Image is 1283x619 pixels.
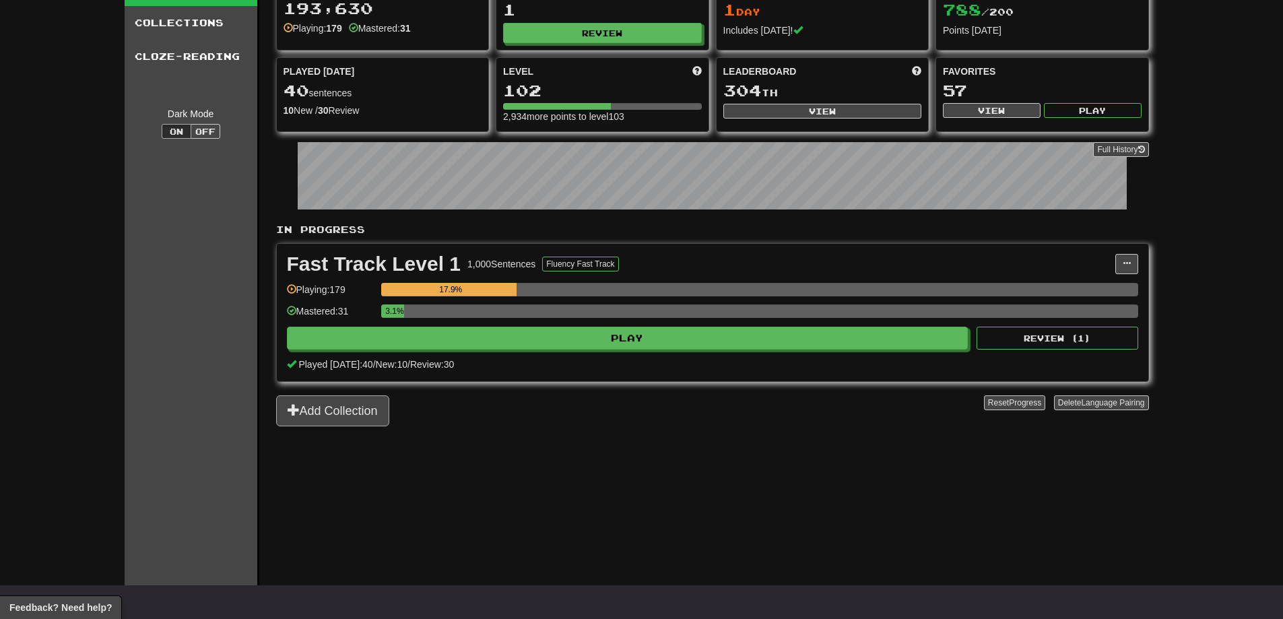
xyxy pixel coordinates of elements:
[284,105,294,116] strong: 10
[723,82,922,100] div: th
[912,65,921,78] span: This week in points, UTC
[9,601,112,614] span: Open feedback widget
[503,110,702,123] div: 2,934 more points to level 103
[287,254,461,274] div: Fast Track Level 1
[373,359,376,370] span: /
[284,104,482,117] div: New / Review
[284,82,482,100] div: sentences
[276,395,389,426] button: Add Collection
[125,40,257,73] a: Cloze-Reading
[276,223,1149,236] p: In Progress
[407,359,410,370] span: /
[723,65,797,78] span: Leaderboard
[318,105,329,116] strong: 30
[287,304,374,327] div: Mastered: 31
[503,23,702,43] button: Review
[1093,142,1148,157] a: Full History
[943,82,1142,99] div: 57
[298,359,372,370] span: Played [DATE]: 40
[125,6,257,40] a: Collections
[977,327,1138,350] button: Review (1)
[984,395,1045,410] button: ResetProgress
[410,359,454,370] span: Review: 30
[162,124,191,139] button: On
[1054,395,1149,410] button: DeleteLanguage Pairing
[943,65,1142,78] div: Favorites
[385,283,517,296] div: 17.9%
[385,304,405,318] div: 3.1%
[1081,398,1144,408] span: Language Pairing
[287,327,968,350] button: Play
[723,24,922,37] div: Includes [DATE]!
[326,23,341,34] strong: 179
[1009,398,1041,408] span: Progress
[284,81,309,100] span: 40
[135,107,247,121] div: Dark Mode
[503,1,702,18] div: 1
[503,82,702,99] div: 102
[943,6,1014,18] span: / 200
[349,22,411,35] div: Mastered:
[692,65,702,78] span: Score more points to level up
[284,22,342,35] div: Playing:
[376,359,407,370] span: New: 10
[943,24,1142,37] div: Points [DATE]
[943,103,1041,118] button: View
[723,1,922,19] div: Day
[284,65,355,78] span: Played [DATE]
[1044,103,1142,118] button: Play
[287,283,374,305] div: Playing: 179
[723,104,922,119] button: View
[400,23,411,34] strong: 31
[542,257,618,271] button: Fluency Fast Track
[191,124,220,139] button: Off
[467,257,535,271] div: 1,000 Sentences
[723,81,762,100] span: 304
[503,65,533,78] span: Level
